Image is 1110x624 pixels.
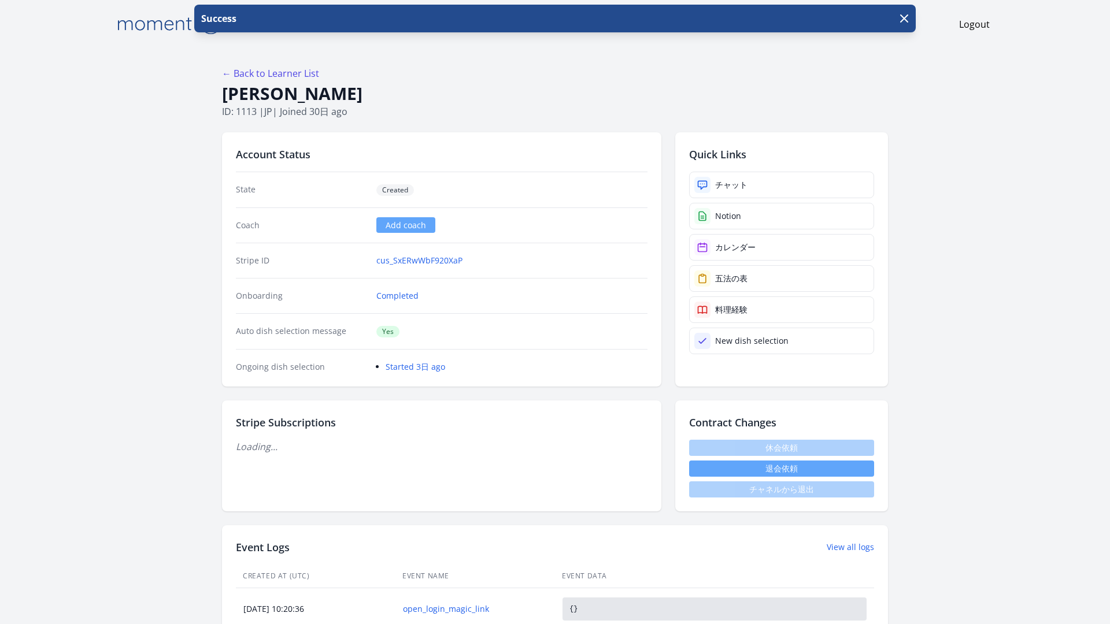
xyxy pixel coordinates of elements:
[689,460,874,477] button: 退会依頼
[236,184,367,196] dt: State
[236,539,290,555] h2: Event Logs
[376,290,419,302] a: Completed
[715,273,748,284] div: 五法の表
[376,255,462,266] a: cus_SxERwWbF920XaP
[689,203,874,229] a: Notion
[689,440,874,456] span: 休会依頼
[715,304,748,315] div: 料理経験
[236,220,367,231] dt: Coach
[689,328,874,354] a: New dish selection
[236,564,395,588] th: Created At (UTC)
[715,179,748,191] div: チャット
[689,234,874,261] a: カレンダー
[222,83,888,105] h1: [PERSON_NAME]
[395,564,555,588] th: Event Name
[376,326,399,337] span: Yes
[827,541,874,553] a: View all logs
[689,172,874,198] a: チャット
[376,184,414,196] span: Created
[403,603,547,615] a: open_login_magic_link
[715,335,789,347] div: New dish selection
[236,325,367,337] dt: Auto dish selection message
[555,564,874,588] th: Event Data
[222,105,888,118] p: ID: 1113 | | Joined 30日 ago
[386,361,445,372] a: Started 3日 ago
[376,217,435,233] a: Add coach
[236,414,647,430] h2: Stripe Subscriptions
[236,603,395,615] div: [DATE] 10:20:36
[689,296,874,323] a: 料理経験
[563,597,867,621] pre: {}
[236,440,647,454] p: Loading...
[236,290,367,302] dt: Onboarding
[199,12,236,25] p: Success
[222,67,319,80] a: ← Back to Learner List
[689,481,874,497] span: チャネルから退出
[689,414,874,430] h2: Contract Changes
[264,105,272,118] span: jp
[689,146,874,162] h2: Quick Links
[236,361,367,373] dt: Ongoing dish selection
[715,210,741,222] div: Notion
[689,265,874,292] a: 五法の表
[236,146,647,162] h2: Account Status
[236,255,367,266] dt: Stripe ID
[715,242,756,253] div: カレンダー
